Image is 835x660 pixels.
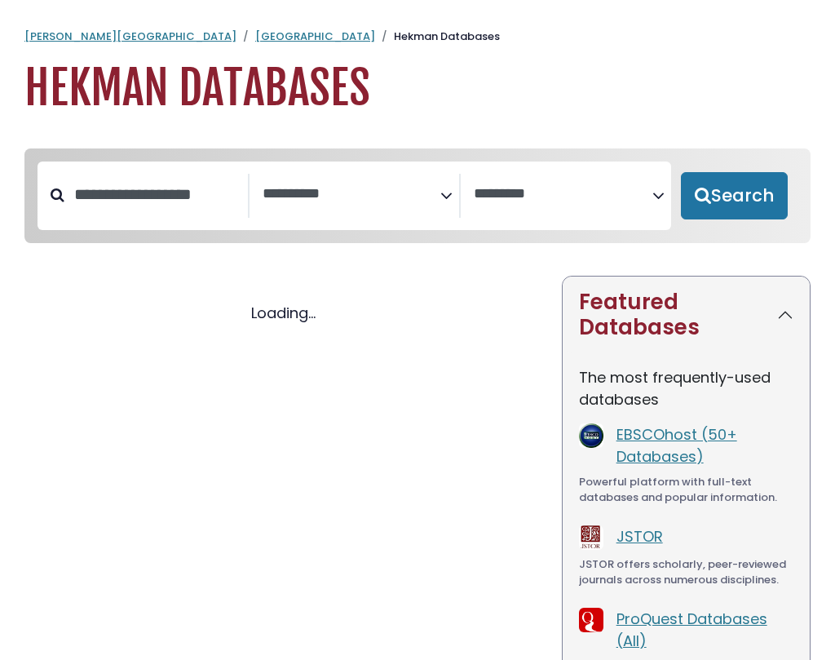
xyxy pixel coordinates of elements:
[24,61,811,116] h1: Hekman Databases
[255,29,375,44] a: [GEOGRAPHIC_DATA]
[375,29,500,45] li: Hekman Databases
[263,186,441,203] textarea: Search
[24,148,811,243] nav: Search filters
[474,186,652,203] textarea: Search
[64,181,248,208] input: Search database by title or keyword
[24,302,542,324] div: Loading...
[563,277,810,353] button: Featured Databases
[579,474,793,506] div: Powerful platform with full-text databases and popular information.
[616,609,767,651] a: ProQuest Databases (All)
[24,29,811,45] nav: breadcrumb
[24,29,236,44] a: [PERSON_NAME][GEOGRAPHIC_DATA]
[616,424,737,467] a: EBSCOhost (50+ Databases)
[579,366,793,410] p: The most frequently-used databases
[616,526,663,547] a: JSTOR
[579,556,793,588] div: JSTOR offers scholarly, peer-reviewed journals across numerous disciplines.
[681,172,788,219] button: Submit for Search Results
